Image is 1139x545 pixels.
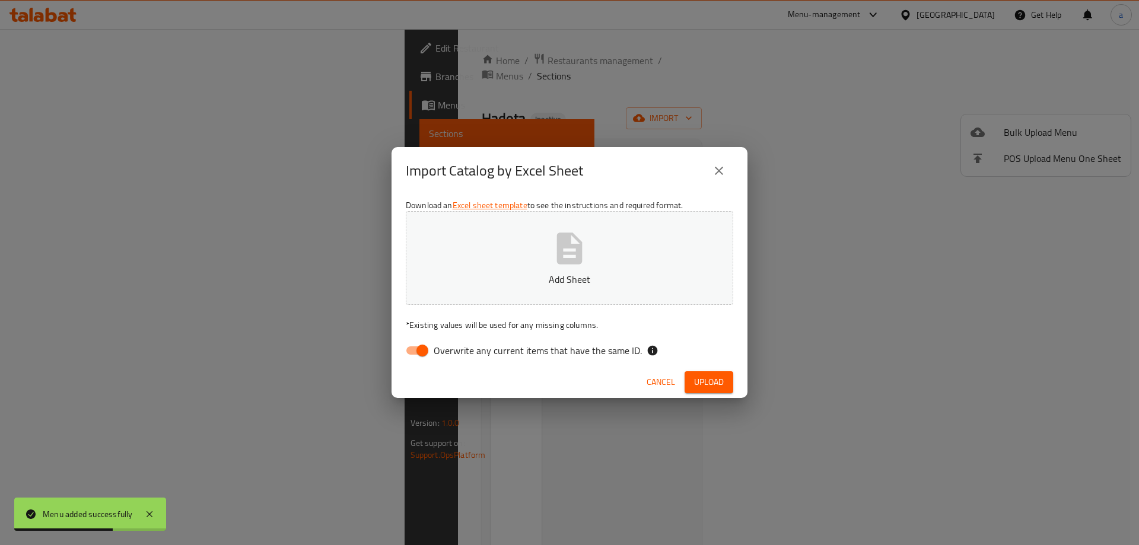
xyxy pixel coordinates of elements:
[705,157,733,185] button: close
[694,375,724,390] span: Upload
[43,508,133,521] div: Menu added successfully
[434,343,642,358] span: Overwrite any current items that have the same ID.
[647,375,675,390] span: Cancel
[647,345,658,356] svg: If the overwrite option isn't selected, then the items that match an existing ID will be ignored ...
[424,272,715,286] p: Add Sheet
[642,371,680,393] button: Cancel
[685,371,733,393] button: Upload
[406,211,733,305] button: Add Sheet
[453,197,527,213] a: Excel sheet template
[406,319,733,331] p: Existing values will be used for any missing columns.
[392,195,747,366] div: Download an to see the instructions and required format.
[406,161,583,180] h2: Import Catalog by Excel Sheet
